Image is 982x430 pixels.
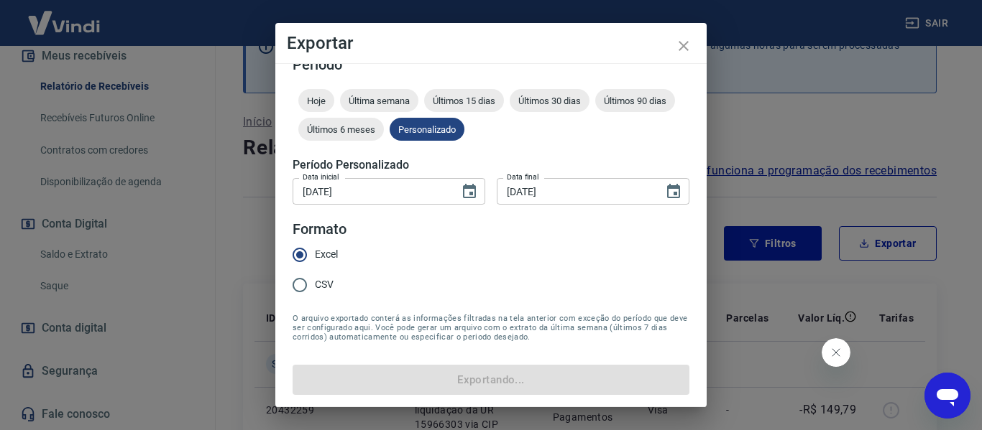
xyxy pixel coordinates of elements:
h5: Período Personalizado [293,158,689,172]
span: CSV [315,277,334,292]
div: Última semana [340,89,418,112]
iframe: Fechar mensagem [822,338,850,367]
h4: Exportar [287,34,695,52]
button: Choose date, selected date is 22 de ago de 2025 [455,177,484,206]
span: O arquivo exportado conterá as informações filtradas na tela anterior com exceção do período que ... [293,314,689,342]
input: DD/MM/YYYY [293,178,449,205]
button: Choose date, selected date is 25 de ago de 2025 [659,177,688,206]
span: Últimos 90 dias [595,95,675,106]
button: close [666,29,701,63]
span: Últimos 6 meses [298,124,384,135]
span: Últimos 30 dias [510,95,589,106]
div: Personalizado [390,118,464,141]
div: Últimos 6 meses [298,118,384,141]
h5: Período [293,57,689,72]
span: Excel [315,247,338,262]
span: Olá! Precisa de ajuda? [9,10,121,22]
span: Hoje [298,95,334,106]
div: Últimos 30 dias [510,89,589,112]
div: Últimos 15 dias [424,89,504,112]
div: Últimos 90 dias [595,89,675,112]
input: DD/MM/YYYY [497,178,653,205]
span: Últimos 15 dias [424,95,504,106]
span: Última semana [340,95,418,106]
label: Data inicial [303,172,339,182]
div: Hoje [298,89,334,112]
span: Personalizado [390,124,464,135]
label: Data final [507,172,539,182]
iframe: Botão para abrir a janela de mensagens [924,373,970,419]
legend: Formato [293,219,347,240]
